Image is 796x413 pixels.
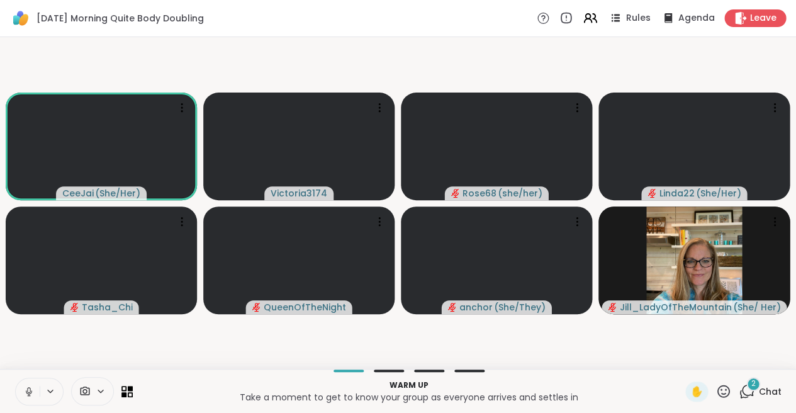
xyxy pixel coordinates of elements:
span: audio-muted [451,189,460,198]
span: 2 [751,378,756,389]
span: anchor [459,301,493,314]
span: Rose68 [462,187,496,200]
span: Linda22 [659,187,694,200]
p: Take a moment to get to know your group as everyone arrives and settles in [140,391,678,404]
p: Warm up [140,380,678,391]
span: Rules [625,12,650,25]
span: Tasha_Chi [82,301,133,314]
span: ( She/Her ) [95,187,140,200]
span: CeeJai [62,187,94,200]
span: audio-muted [448,303,457,312]
span: ( She/They ) [494,301,546,314]
span: ✋ [690,384,703,399]
span: Leave [749,12,776,25]
span: Jill_LadyOfTheMountain [619,301,731,314]
span: ( She/Her ) [695,187,741,200]
span: QueenOfTheNight [264,301,346,314]
span: Agenda [678,12,714,25]
span: Victoria3174 [271,187,327,200]
span: ( she/her ) [498,187,542,200]
span: audio-muted [252,303,261,312]
span: audio-muted [647,189,656,198]
span: audio-muted [70,303,79,312]
img: Jill_LadyOfTheMountain [646,206,742,314]
span: Chat [758,385,781,398]
span: [DATE] Morning Quite Body Doubling [36,12,204,25]
img: ShareWell Logomark [10,8,31,29]
span: ( She/ Her ) [732,301,780,314]
span: audio-muted [608,303,617,312]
